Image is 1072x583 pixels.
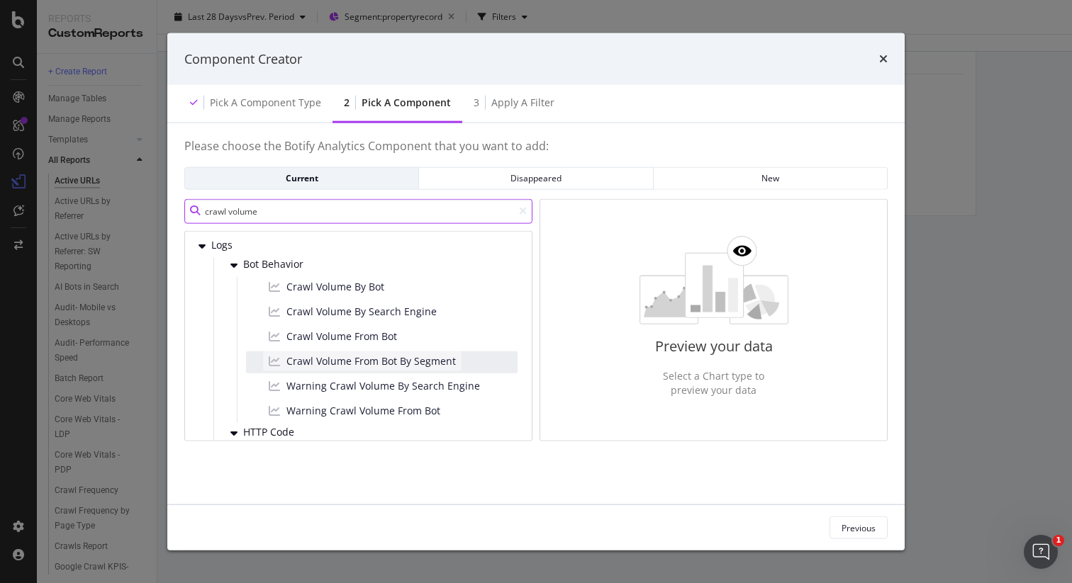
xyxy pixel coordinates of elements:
[286,403,440,417] span: Warning Crawl Volume From Bot
[184,140,888,167] h4: Please choose the Botify Analytics Component that you want to add:
[419,166,653,189] button: Disappeared
[23,37,34,48] img: website_grey.svg
[474,96,479,110] div: 3
[196,172,407,184] div: Current
[243,259,306,271] span: Bot Behavior
[1053,535,1064,546] span: 1
[654,166,888,189] button: New
[210,96,321,110] div: Pick a Component type
[286,353,456,368] span: Crawl Volume From Bot By Segment
[655,336,773,356] p: Preview your data
[40,23,69,34] div: v 4.0.25
[286,304,437,318] span: Crawl Volume By Search Engine
[665,172,876,184] div: New
[167,33,905,550] div: modal
[184,50,302,68] div: Component Creator
[1024,535,1058,569] iframe: Intercom live chat
[655,369,773,397] p: Select a Chart type to preview your data
[362,96,451,110] div: Pick a Component
[184,198,532,223] input: Name of the Botify Component
[879,50,888,68] div: times
[143,82,155,94] img: tab_keywords_by_traffic_grey.svg
[286,329,397,343] span: Crawl Volume From Bot
[491,96,554,110] div: Apply a Filter
[842,521,876,533] div: Previous
[23,23,34,34] img: logo_orange.svg
[37,37,156,48] div: Domain: [DOMAIN_NAME]
[344,96,350,110] div: 2
[184,166,419,189] button: Current
[57,84,127,93] div: Domain Overview
[243,426,306,438] span: HTTP Code
[41,82,52,94] img: tab_domain_overview_orange.svg
[211,239,274,251] span: Logs
[286,279,384,293] span: Crawl Volume By Bot
[830,516,888,539] button: Previous
[640,235,788,324] img: 6lKRJOuE.png
[159,84,234,93] div: Keywords by Traffic
[430,172,641,184] div: Disappeared
[286,378,480,392] span: Warning Crawl Volume By Search Engine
